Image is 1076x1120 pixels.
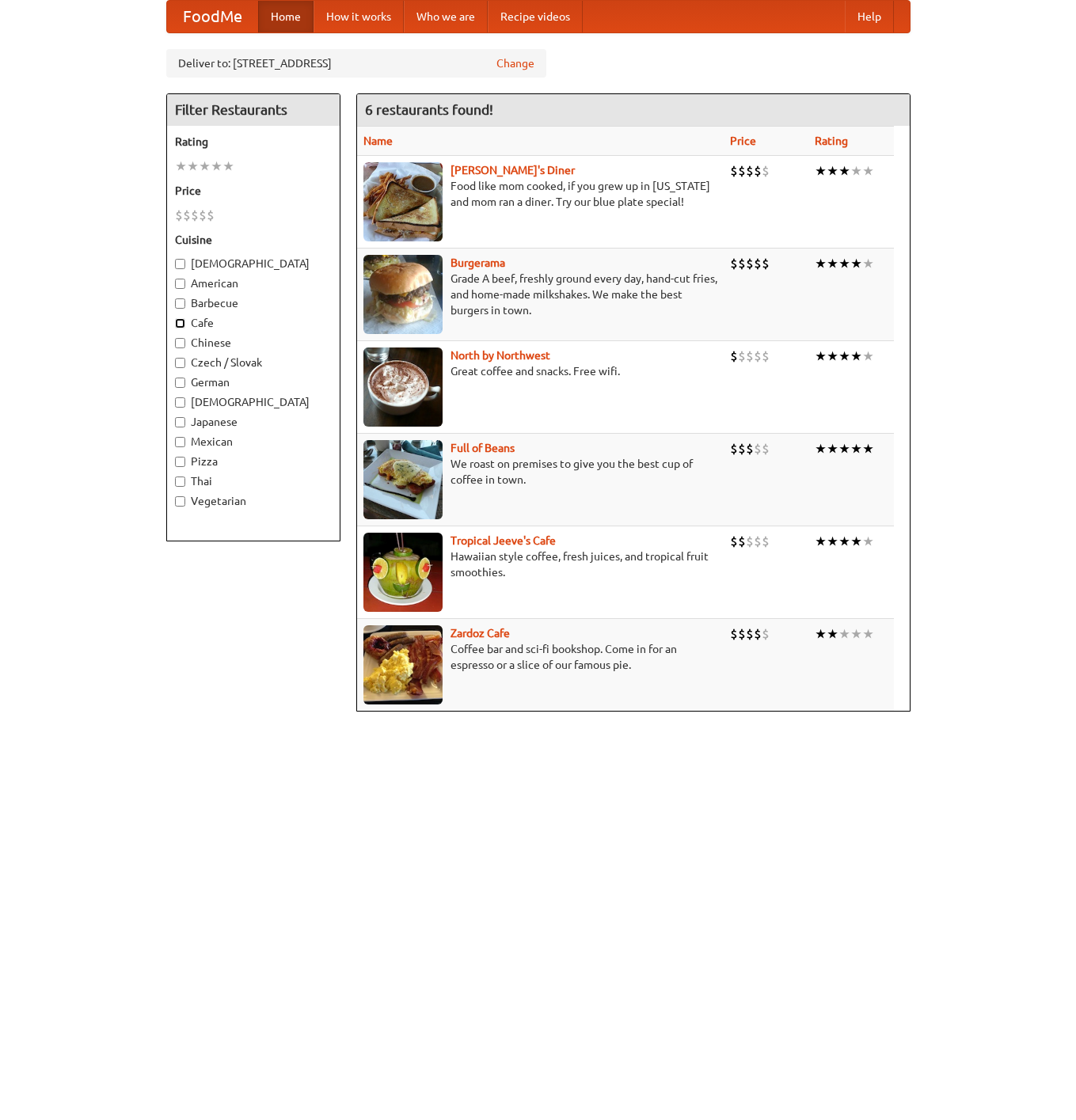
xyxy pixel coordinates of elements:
[451,256,505,269] a: Burgerama
[222,158,234,175] li: ★
[175,394,332,410] label: [DEMOGRAPHIC_DATA]
[404,1,488,32] a: Who we are
[738,533,746,550] li: $
[496,55,534,71] a: Change
[451,442,515,454] b: Full of Beans
[815,255,827,272] li: ★
[862,162,874,180] li: ★
[175,473,332,489] label: Thai
[862,347,874,365] li: ★
[175,279,185,289] input: American
[175,183,332,199] h5: Price
[451,534,556,547] b: Tropical Jeeve's Cafe
[258,1,314,32] a: Home
[738,625,746,643] li: $
[730,440,738,457] li: $
[762,347,770,365] li: $
[175,256,332,271] label: [DEMOGRAPHIC_DATA]
[175,335,332,351] label: Chinese
[850,255,862,272] li: ★
[363,440,443,519] img: beans.jpg
[850,625,862,643] li: ★
[746,440,754,457] li: $
[838,440,850,457] li: ★
[850,347,862,365] li: ★
[175,358,185,368] input: Czech / Slovak
[167,1,258,32] a: FoodMe
[815,625,827,643] li: ★
[850,440,862,457] li: ★
[738,255,746,272] li: $
[754,347,762,365] li: $
[175,414,332,430] label: Japanese
[827,440,838,457] li: ★
[862,440,874,457] li: ★
[762,625,770,643] li: $
[363,135,393,147] a: Name
[175,457,185,467] input: Pizza
[175,134,332,150] h5: Rating
[838,255,850,272] li: ★
[815,533,827,550] li: ★
[845,1,894,32] a: Help
[838,533,850,550] li: ★
[363,162,443,241] img: sallys.jpg
[762,162,770,180] li: $
[175,232,332,248] h5: Cuisine
[754,533,762,550] li: $
[815,135,848,147] a: Rating
[191,207,199,224] li: $
[175,493,332,509] label: Vegetarian
[827,347,838,365] li: ★
[815,440,827,457] li: ★
[451,627,510,640] a: Zardoz Cafe
[762,533,770,550] li: $
[827,625,838,643] li: ★
[827,533,838,550] li: ★
[850,533,862,550] li: ★
[738,347,746,365] li: $
[365,102,493,117] ng-pluralize: 6 restaurants found!
[199,207,207,224] li: $
[730,162,738,180] li: $
[175,207,183,224] li: $
[363,641,717,673] p: Coffee bar and sci-fi bookshop. Come in for an espresso or a slice of our famous pie.
[211,158,222,175] li: ★
[850,162,862,180] li: ★
[175,476,185,487] input: Thai
[175,454,332,469] label: Pizza
[762,255,770,272] li: $
[746,347,754,365] li: $
[175,496,185,507] input: Vegetarian
[175,318,185,328] input: Cafe
[175,295,332,311] label: Barbecue
[363,347,443,427] img: north.jpg
[730,533,738,550] li: $
[363,625,443,704] img: zardoz.jpg
[838,625,850,643] li: ★
[363,549,717,580] p: Hawaiian style coffee, fresh juices, and tropical fruit smoothies.
[815,162,827,180] li: ★
[166,49,546,78] div: Deliver to: [STREET_ADDRESS]
[838,162,850,180] li: ★
[862,533,874,550] li: ★
[730,135,756,147] a: Price
[738,162,746,180] li: $
[730,255,738,272] li: $
[746,625,754,643] li: $
[451,164,575,177] a: [PERSON_NAME]'s Diner
[754,162,762,180] li: $
[175,259,185,269] input: [DEMOGRAPHIC_DATA]
[827,255,838,272] li: ★
[175,338,185,348] input: Chinese
[862,625,874,643] li: ★
[175,397,185,408] input: [DEMOGRAPHIC_DATA]
[746,533,754,550] li: $
[754,625,762,643] li: $
[730,347,738,365] li: $
[167,94,340,126] h4: Filter Restaurants
[363,533,443,612] img: jeeves.jpg
[175,437,185,447] input: Mexican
